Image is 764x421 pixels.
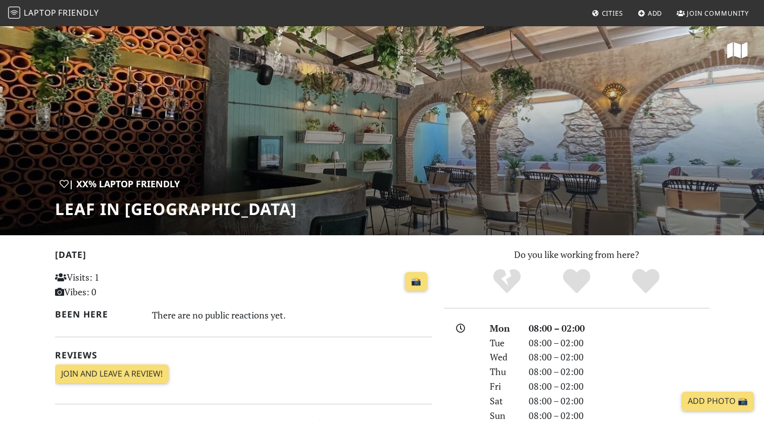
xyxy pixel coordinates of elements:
[55,270,173,299] p: Visits: 1 Vibes: 0
[611,268,681,295] div: Definitely!
[55,350,432,360] h2: Reviews
[444,247,709,262] p: Do you like working from here?
[55,249,432,264] h2: [DATE]
[634,4,667,22] a: Add
[484,364,522,379] div: Thu
[8,7,20,19] img: LaptopFriendly
[648,9,663,18] span: Add
[542,268,612,295] div: Yes
[8,5,99,22] a: LaptopFriendly LaptopFriendly
[55,309,140,320] h2: Been here
[55,364,169,384] a: Join and leave a review!
[55,199,297,219] h1: Leaf in [GEOGRAPHIC_DATA]
[588,4,627,22] a: Cities
[523,321,716,336] div: 08:00 – 02:00
[523,394,716,408] div: 08:00 – 02:00
[682,392,754,411] a: Add Photo 📸
[687,9,749,18] span: Join Community
[484,379,522,394] div: Fri
[484,321,522,336] div: Mon
[523,364,716,379] div: 08:00 – 02:00
[484,350,522,364] div: Wed
[602,9,623,18] span: Cities
[152,307,432,323] div: There are no public reactions yet.
[484,394,522,408] div: Sat
[523,350,716,364] div: 08:00 – 02:00
[58,7,98,18] span: Friendly
[472,268,542,295] div: No
[673,4,753,22] a: Join Community
[523,336,716,350] div: 08:00 – 02:00
[405,272,427,291] a: 📸
[55,177,184,191] div: | XX% Laptop Friendly
[484,336,522,350] div: Tue
[523,379,716,394] div: 08:00 – 02:00
[24,7,57,18] span: Laptop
